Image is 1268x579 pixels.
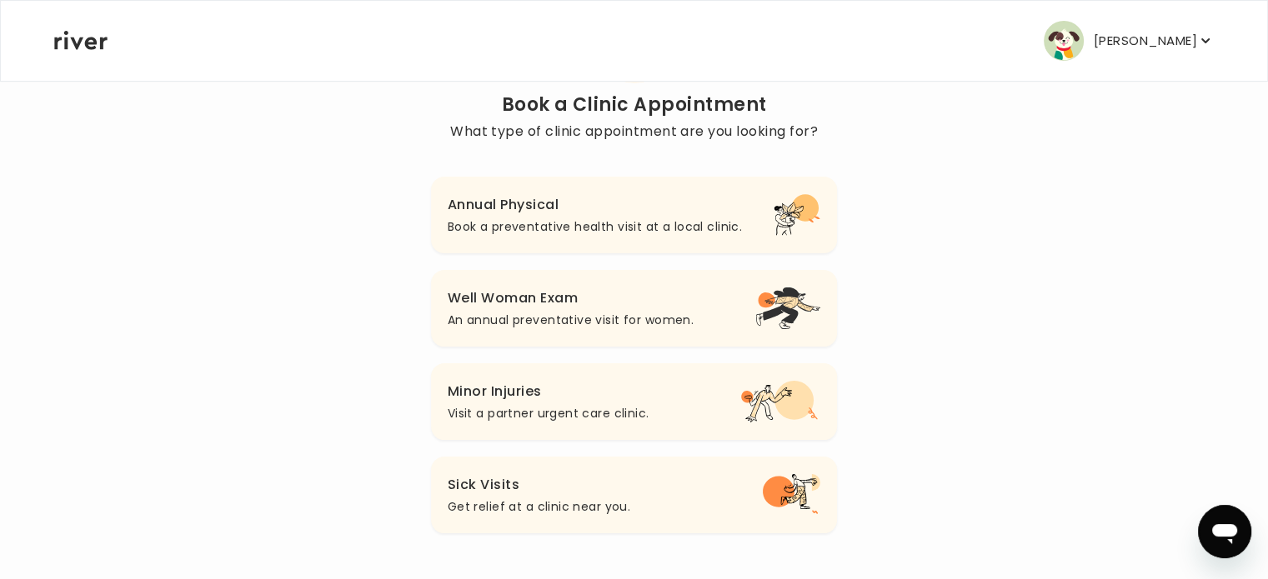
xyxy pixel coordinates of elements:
[448,497,630,517] p: Get relief at a clinic near you.
[431,270,838,347] button: Well Woman ExamAn annual preventative visit for women.
[431,363,838,440] button: Minor InjuriesVisit a partner urgent care clinic.
[448,287,694,310] h3: Well Woman Exam
[1044,21,1084,61] img: user avatar
[1198,505,1251,558] iframe: Button to launch messaging window
[448,310,694,330] p: An annual preventative visit for women.
[448,403,649,423] p: Visit a partner urgent care clinic.
[431,177,838,253] button: Annual PhysicalBook a preventative health visit at a local clinic.
[448,217,742,237] p: Book a preventative health visit at a local clinic.
[1044,21,1214,61] button: user avatar[PERSON_NAME]
[450,93,818,117] h2: Book a Clinic Appointment
[448,473,630,497] h3: Sick Visits
[448,380,649,403] h3: Minor Injuries
[1094,29,1197,52] p: [PERSON_NAME]
[450,120,818,143] p: What type of clinic appointment are you looking for?
[448,193,742,217] h3: Annual Physical
[431,457,838,533] button: Sick VisitsGet relief at a clinic near you.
